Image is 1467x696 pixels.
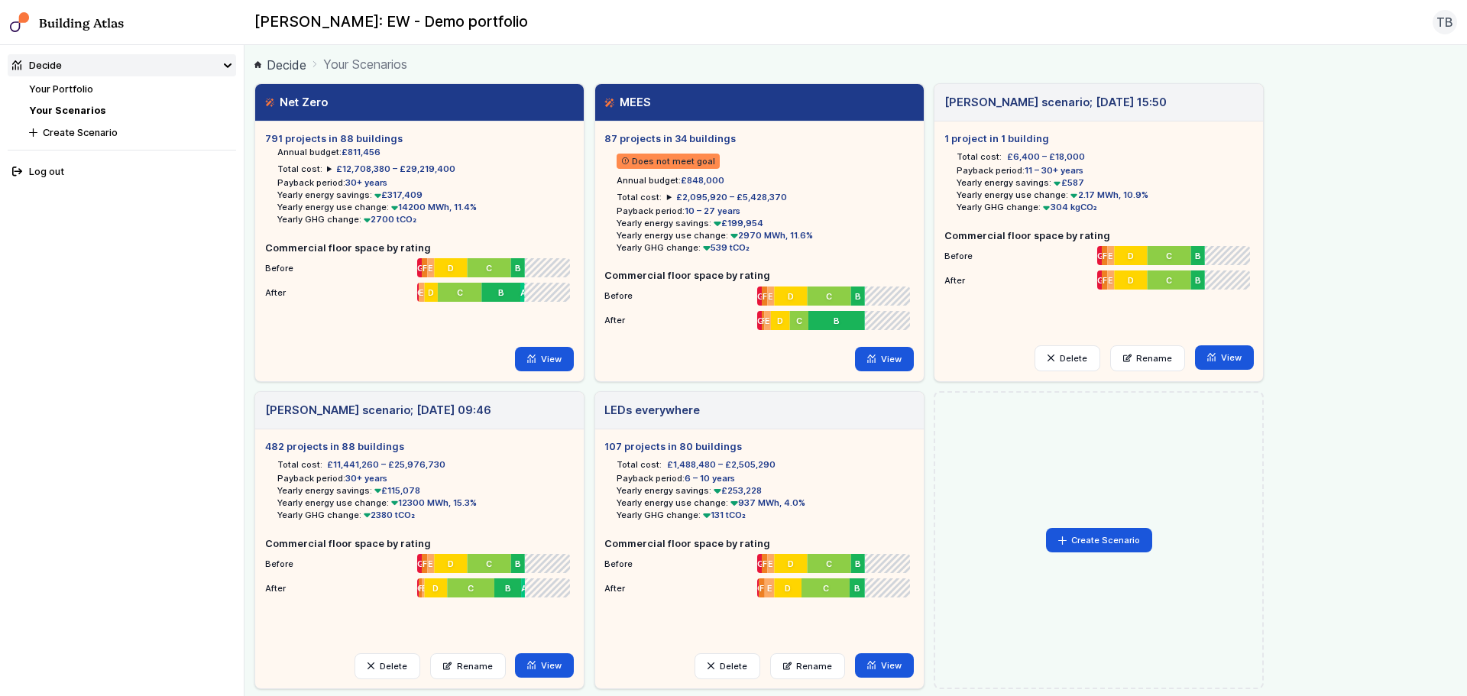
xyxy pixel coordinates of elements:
[265,280,574,299] li: After
[711,218,763,228] span: £199,954
[604,308,913,328] li: After
[617,509,913,521] li: Yearly GHG change:
[617,205,913,217] li: Payback period:
[695,653,760,679] button: Delete
[617,174,913,186] li: Annual budget:
[1433,10,1457,34] button: TB
[372,189,423,200] span: £317,409
[277,509,574,521] li: Yearly GHG change:
[429,262,434,274] span: E
[1041,202,1097,212] span: 304 kgCO₂
[728,230,813,241] span: 2970 MWh, 11.6%
[1197,250,1203,262] span: B
[336,163,455,174] span: £12,708,380 – £29,219,400
[944,131,1253,146] h5: 1 project in 1 building
[29,105,105,116] a: Your Scenarios
[604,131,913,146] h5: 87 projects in 34 buildings
[757,582,759,594] span: G
[617,458,662,471] h6: Total cost:
[759,582,764,594] span: F
[757,558,762,570] span: G
[604,283,913,303] li: Before
[701,510,746,520] span: 131 tCO₂
[389,497,478,508] span: 12300 MWh, 15.3%
[419,286,425,299] span: E
[778,314,784,326] span: D
[277,497,574,509] li: Yearly energy use change:
[1068,189,1148,200] span: 2.17 MWh, 10.9%
[254,12,528,32] h2: [PERSON_NAME]: EW - Demo portfolio
[789,290,795,302] span: D
[1436,13,1453,31] span: TB
[345,473,387,484] span: 30+ years
[355,653,420,679] button: Delete
[789,558,795,570] span: D
[265,536,574,551] h5: Commercial floor space by rating
[277,176,574,189] li: Payback period:
[957,189,1253,201] li: Yearly energy use change:
[767,582,772,594] span: E
[957,164,1253,176] li: Payback period:
[763,558,767,570] span: F
[277,472,574,484] li: Payback period:
[8,160,237,183] button: Log out
[711,485,762,496] span: £253,228
[797,314,803,326] span: C
[757,314,762,326] span: G
[604,94,650,111] h3: MEES
[957,151,1002,163] h6: Total cost:
[327,163,455,175] summary: £12,708,380 – £29,219,400
[944,267,1253,287] li: After
[617,229,913,241] li: Yearly energy use change:
[1097,274,1102,286] span: G
[617,154,720,168] span: Does not meet goal
[604,536,913,551] h5: Commercial floor space by rating
[769,290,774,302] span: E
[265,575,574,595] li: After
[277,163,322,175] h6: Total cost:
[1195,345,1254,370] a: View
[1167,250,1174,262] span: C
[944,243,1253,263] li: Before
[957,201,1253,213] li: Yearly GHG change:
[500,286,506,299] span: B
[785,582,792,594] span: D
[277,201,574,213] li: Yearly energy use change:
[433,582,439,594] span: D
[449,558,455,570] span: D
[265,131,574,146] h5: 791 projects in 88 buildings
[429,558,434,570] span: E
[458,286,464,299] span: C
[430,653,506,679] a: Rename
[857,582,863,594] span: B
[265,241,574,255] h5: Commercial floor space by rating
[417,582,419,594] span: G
[1103,250,1107,262] span: F
[507,582,513,594] span: B
[765,314,770,326] span: E
[701,242,750,253] span: 539 tCO₂
[10,12,30,32] img: main-0bbd2752.svg
[1007,151,1085,163] span: £6,400 – £18,000
[757,290,762,302] span: G
[423,262,427,274] span: F
[944,228,1253,243] h5: Commercial floor space by rating
[944,94,1167,111] h3: [PERSON_NAME] scenario; [DATE] 15:50
[1035,345,1100,371] button: Delete
[1108,274,1113,286] span: E
[824,582,831,594] span: C
[857,558,863,570] span: B
[277,189,574,201] li: Yearly energy savings:
[667,191,787,203] summary: £2,095,920 – £5,428,370
[957,176,1253,189] li: Yearly energy savings:
[12,58,62,73] div: Decide
[265,402,491,419] h3: [PERSON_NAME] scenario; [DATE] 09:46
[419,582,422,594] span: F
[1046,528,1153,552] button: Create Scenario
[681,175,724,186] span: £848,000
[429,286,435,299] span: D
[422,582,425,594] span: E
[24,121,236,144] button: Create Scenario
[524,582,528,594] span: A
[827,290,834,302] span: C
